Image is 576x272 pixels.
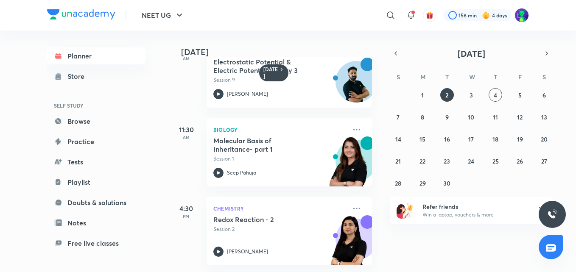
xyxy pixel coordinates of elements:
button: September 7, 2025 [391,110,405,124]
abbr: September 23, 2025 [444,157,450,165]
p: Session 9 [213,76,347,84]
button: September 2, 2025 [440,88,454,102]
abbr: September 14, 2025 [395,135,401,143]
button: September 29, 2025 [416,176,429,190]
button: September 24, 2025 [464,154,478,168]
abbr: September 9, 2025 [445,113,449,121]
abbr: September 5, 2025 [518,91,522,99]
button: September 5, 2025 [513,88,527,102]
abbr: September 15, 2025 [419,135,425,143]
abbr: September 30, 2025 [443,179,450,187]
abbr: Saturday [542,73,546,81]
button: September 25, 2025 [489,154,502,168]
button: September 20, 2025 [537,132,551,146]
a: Practice [47,133,145,150]
p: AM [169,56,203,61]
h6: [DATE] [263,66,278,80]
a: Playlist [47,174,145,191]
button: September 11, 2025 [489,110,502,124]
abbr: Wednesday [469,73,475,81]
abbr: September 19, 2025 [517,135,523,143]
button: September 12, 2025 [513,110,527,124]
abbr: September 8, 2025 [421,113,424,121]
p: [PERSON_NAME] [227,248,268,255]
button: September 6, 2025 [537,88,551,102]
abbr: September 11, 2025 [493,113,498,121]
button: September 13, 2025 [537,110,551,124]
a: Planner [47,47,145,64]
button: September 26, 2025 [513,154,527,168]
abbr: September 27, 2025 [541,157,547,165]
img: Company Logo [47,9,115,19]
img: unacademy [325,136,372,195]
img: streak [482,11,490,19]
img: ttu [547,209,557,219]
abbr: September 16, 2025 [444,135,450,143]
img: avatar [426,11,433,19]
abbr: September 2, 2025 [445,91,448,99]
abbr: September 21, 2025 [395,157,401,165]
button: [DATE] [402,47,541,59]
button: September 9, 2025 [440,110,454,124]
abbr: September 20, 2025 [541,135,548,143]
div: Store [67,71,89,81]
abbr: Thursday [494,73,497,81]
button: September 17, 2025 [464,132,478,146]
a: Company Logo [47,9,115,22]
button: September 14, 2025 [391,132,405,146]
abbr: Sunday [397,73,400,81]
a: Free live classes [47,235,145,252]
p: Session 1 [213,155,347,163]
a: Store [47,68,145,85]
button: September 18, 2025 [489,132,502,146]
abbr: September 28, 2025 [395,179,401,187]
p: Session 2 [213,225,347,233]
abbr: September 26, 2025 [517,157,523,165]
abbr: Monday [420,73,425,81]
a: Notes [47,214,145,231]
span: [DATE] [458,48,485,59]
button: September 27, 2025 [537,154,551,168]
abbr: September 13, 2025 [541,113,547,121]
button: September 10, 2025 [464,110,478,124]
button: September 1, 2025 [416,88,429,102]
abbr: September 6, 2025 [542,91,546,99]
abbr: September 4, 2025 [494,91,497,99]
h5: Electrostatic Potential & Electric Potential Energy 3 [213,58,319,75]
h6: SELF STUDY [47,98,145,113]
button: September 8, 2025 [416,110,429,124]
button: September 19, 2025 [513,132,527,146]
h5: Redox Reaction - 2 [213,215,319,224]
img: referral [397,202,414,219]
abbr: September 10, 2025 [468,113,474,121]
abbr: September 22, 2025 [419,157,425,165]
p: Seep Pahuja [227,169,256,177]
button: September 30, 2025 [440,176,454,190]
p: AM [169,135,203,140]
img: Avatar [336,66,377,106]
abbr: Friday [518,73,522,81]
h5: 4:30 [169,203,203,214]
abbr: September 17, 2025 [468,135,474,143]
abbr: September 3, 2025 [470,91,473,99]
button: September 22, 2025 [416,154,429,168]
h4: [DATE] [181,47,380,57]
p: Chemistry [213,203,347,214]
a: Tests [47,153,145,170]
p: Win a laptop, vouchers & more [422,211,527,219]
button: September 21, 2025 [391,154,405,168]
h5: Molecular Basis of Inheritance- part 1 [213,136,319,153]
abbr: September 25, 2025 [492,157,499,165]
p: PM [169,214,203,219]
img: Kaushiki Srivastava [514,8,529,22]
abbr: September 24, 2025 [468,157,474,165]
abbr: September 18, 2025 [492,135,498,143]
a: Doubts & solutions [47,194,145,211]
abbr: Tuesday [445,73,449,81]
button: avatar [423,8,436,22]
abbr: September 29, 2025 [419,179,426,187]
h6: Refer friends [422,202,527,211]
button: September 28, 2025 [391,176,405,190]
button: NEET UG [137,7,190,24]
button: September 15, 2025 [416,132,429,146]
